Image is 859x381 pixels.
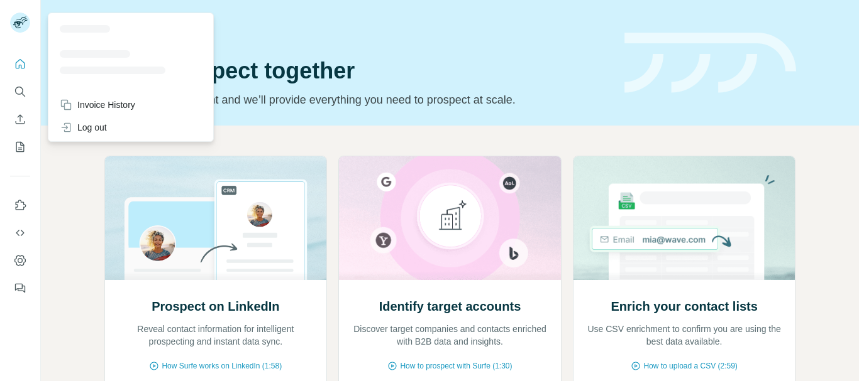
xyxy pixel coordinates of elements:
[10,53,30,75] button: Quick start
[573,156,796,280] img: Enrich your contact lists
[60,99,135,111] div: Invoice History
[152,298,279,315] h2: Prospect on LinkedIn
[10,80,30,103] button: Search
[104,23,609,36] div: Quick start
[104,91,609,109] p: Pick your starting point and we’ll provide everything you need to prospect at scale.
[104,58,609,83] h1: Let’s prospect together
[10,222,30,244] button: Use Surfe API
[10,277,30,299] button: Feedback
[162,360,282,372] span: How Surfe works on LinkedIn (1:58)
[643,360,737,372] span: How to upload a CSV (2:59)
[60,121,107,134] div: Log out
[10,249,30,272] button: Dashboard
[10,108,30,131] button: Enrich CSV
[338,156,562,280] img: Identify target accounts
[379,298,521,315] h2: Identify target accounts
[624,33,796,94] img: banner
[10,194,30,217] button: Use Surfe on LinkedIn
[10,136,30,158] button: My lists
[586,323,783,348] p: Use CSV enrichment to confirm you are using the best data available.
[118,323,314,348] p: Reveal contact information for intelligent prospecting and instant data sync.
[104,156,328,280] img: Prospect on LinkedIn
[352,323,548,348] p: Discover target companies and contacts enriched with B2B data and insights.
[400,360,512,372] span: How to prospect with Surfe (1:30)
[611,298,757,315] h2: Enrich your contact lists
